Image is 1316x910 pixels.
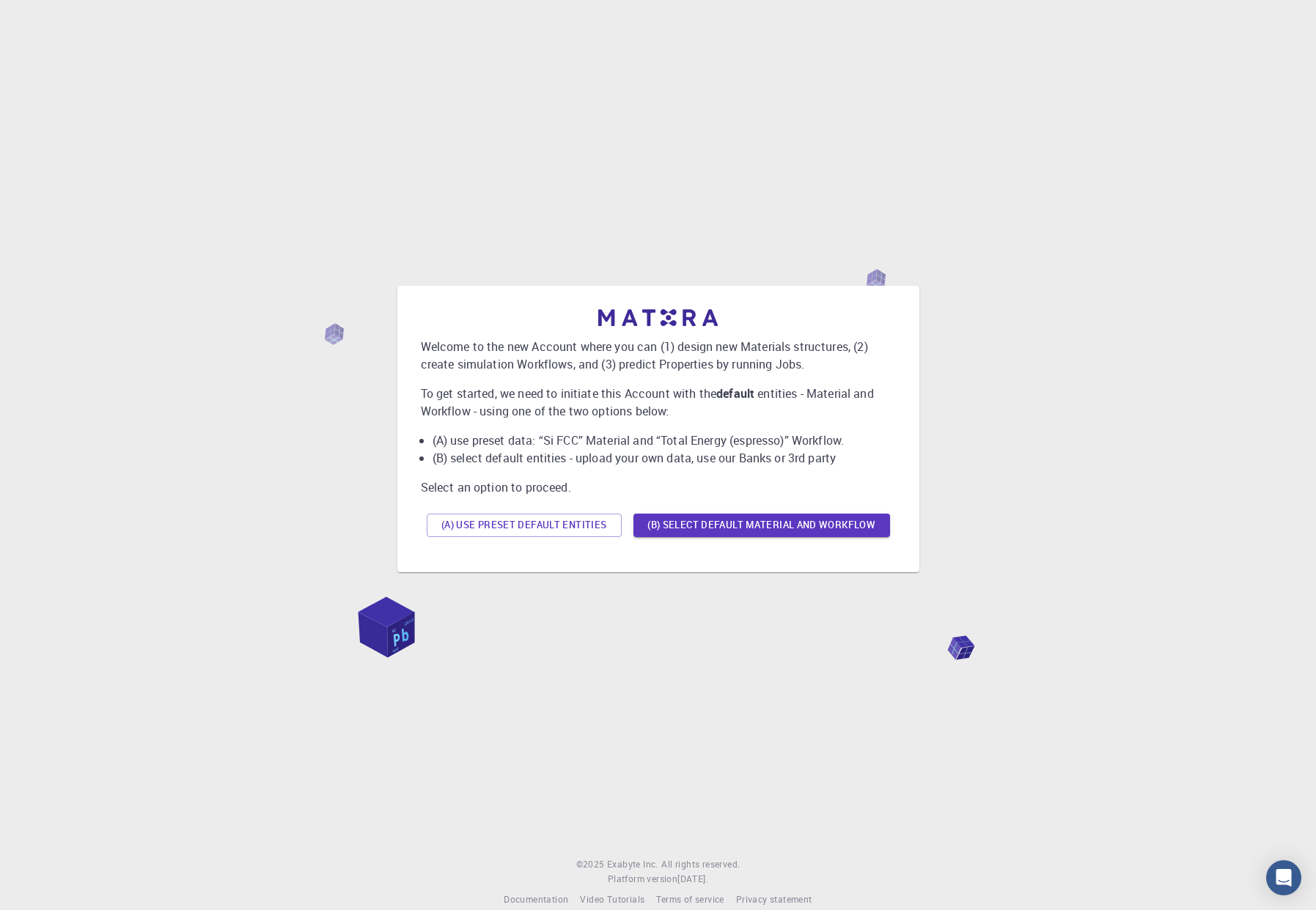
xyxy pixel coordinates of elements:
[576,857,607,872] span: © 2025
[598,309,718,326] img: logo
[677,873,708,884] span: [DATE] .
[580,892,644,907] a: Video Tutorials
[421,338,896,373] p: Welcome to the new Account where you can (1) design new Materials structures, (2) create simulati...
[608,872,677,887] span: Platform version
[433,432,896,449] li: (A) use preset data: “Si FCC” Material and “Total Energy (espresso)” Workflow.
[661,857,740,872] span: All rights reserved.
[1266,860,1301,895] div: Open Intercom Messenger
[427,514,622,537] button: (A) Use preset default entities
[736,892,812,907] a: Privacy statement
[580,893,644,905] span: Video Tutorials
[677,872,708,887] a: [DATE].
[716,385,754,402] b: default
[607,858,658,870] span: Exabyte Inc.
[607,857,658,872] a: Exabyte Inc.
[504,893,568,905] span: Documentation
[504,892,568,907] a: Documentation
[421,385,896,420] p: To get started, we need to initiate this Account with the entities - Material and Workflow - usin...
[736,893,812,905] span: Privacy statement
[433,449,896,467] li: (B) select default entities - upload your own data, use our Banks or 3rd party
[421,478,896,496] p: Select an option to proceed.
[656,893,724,905] span: Terms of service
[656,892,724,907] a: Terms of service
[633,514,890,537] button: (B) Select default material and workflow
